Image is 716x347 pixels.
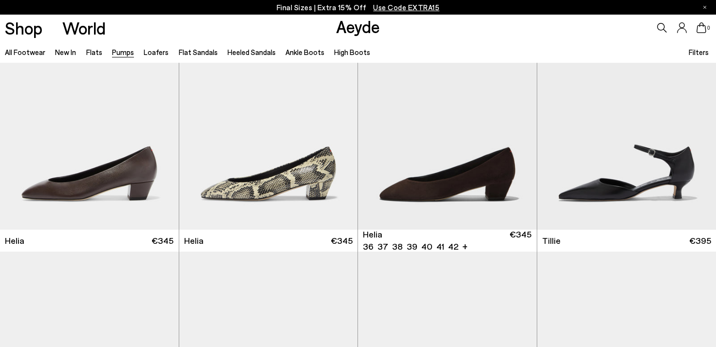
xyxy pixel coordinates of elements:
[55,48,76,56] a: New In
[86,48,102,56] a: Flats
[144,48,169,56] a: Loafers
[112,48,134,56] a: Pumps
[448,240,458,253] li: 42
[407,240,417,253] li: 39
[179,230,358,252] a: Helia €345
[334,48,370,56] a: High Boots
[227,48,276,56] a: Heeled Sandals
[436,240,444,253] li: 41
[179,48,218,56] a: Flat Sandals
[509,228,531,253] span: €345
[358,5,537,230] img: Helia Suede Low-Cut Pumps
[462,239,468,253] li: +
[358,5,537,230] a: Next slide Previous slide
[358,230,537,252] a: Helia 36 37 38 39 40 41 42 + €345
[706,25,711,31] span: 0
[179,5,358,230] img: Helia Low-Cut Pumps
[5,235,24,247] span: Helia
[331,235,353,247] span: €345
[421,240,433,253] li: 40
[363,240,374,253] li: 36
[697,22,706,33] a: 0
[363,240,455,253] ul: variant
[689,48,709,56] span: Filters
[285,48,324,56] a: Ankle Boots
[336,16,380,37] a: Aeyde
[373,3,439,12] span: Navigate to /collections/ss25-final-sizes
[62,19,106,37] a: World
[689,235,711,247] span: €395
[358,5,537,230] div: 1 / 6
[184,235,204,247] span: Helia
[277,1,440,14] p: Final Sizes | Extra 15% Off
[392,240,403,253] li: 38
[5,48,45,56] a: All Footwear
[151,235,173,247] span: €345
[377,240,388,253] li: 37
[542,235,561,247] span: Tillie
[5,19,42,37] a: Shop
[363,228,382,240] span: Helia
